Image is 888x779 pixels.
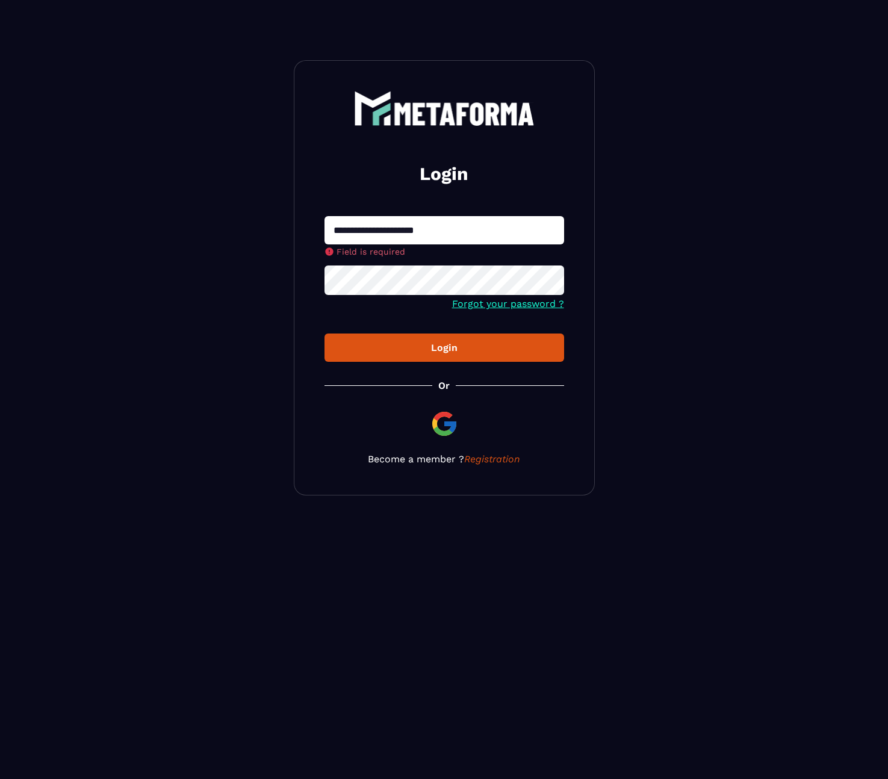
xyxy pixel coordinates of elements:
[324,334,564,362] button: Login
[339,162,550,186] h2: Login
[452,298,564,309] a: Forgot your password ?
[324,453,564,465] p: Become a member ?
[464,453,520,465] a: Registration
[334,342,554,353] div: Login
[324,91,564,126] a: logo
[430,409,459,438] img: google
[438,380,450,391] p: Or
[354,91,535,126] img: logo
[337,247,405,256] span: Field is required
